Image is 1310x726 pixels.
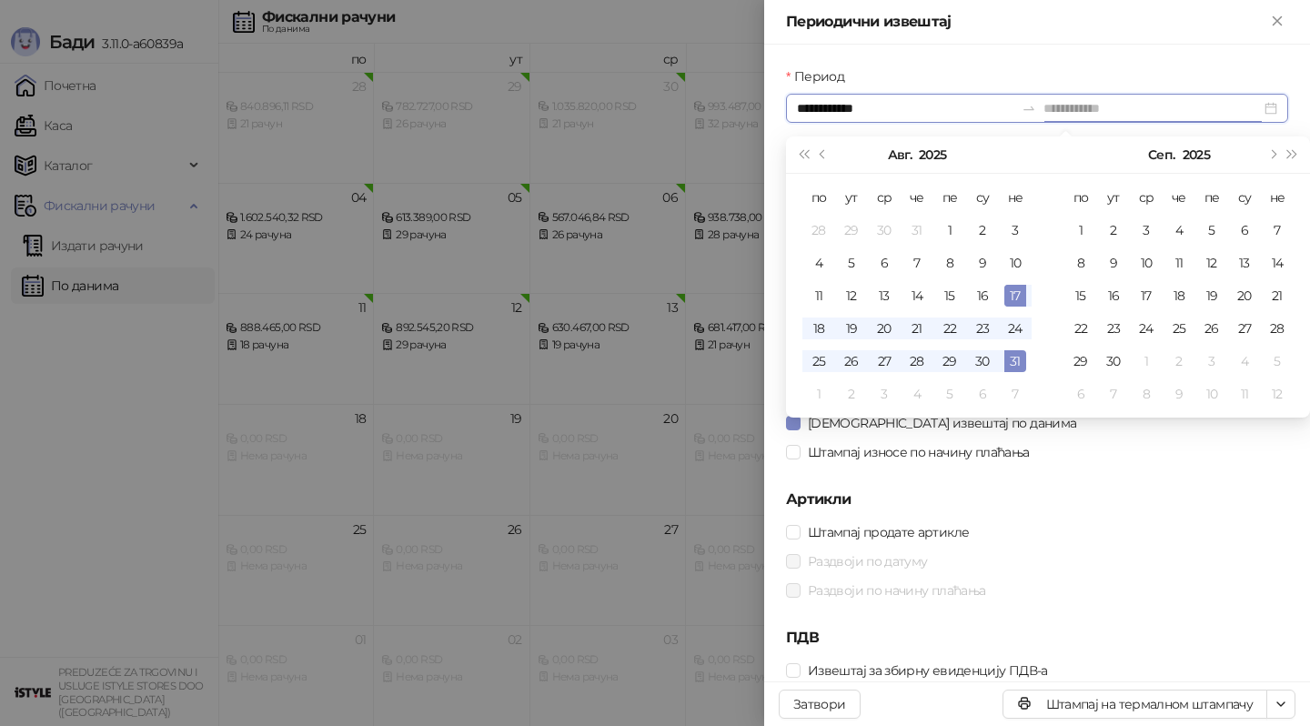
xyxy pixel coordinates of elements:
td: 2025-08-18 [802,312,835,345]
td: 2025-08-05 [835,247,868,279]
td: 2025-09-04 [1163,214,1195,247]
div: 29 [841,219,862,241]
td: 2025-09-16 [1097,279,1130,312]
td: 2025-09-08 [1064,247,1097,279]
td: 2025-08-21 [901,312,933,345]
div: 15 [939,285,961,307]
button: Изабери месец [888,136,912,173]
div: 2 [1103,219,1124,241]
th: су [1228,181,1261,214]
div: 29 [939,350,961,372]
td: 2025-08-19 [835,312,868,345]
div: 3 [873,383,895,405]
td: 2025-08-17 [999,279,1032,312]
th: ср [1130,181,1163,214]
div: 9 [972,252,993,274]
div: 24 [1135,318,1157,339]
div: 8 [1070,252,1092,274]
td: 2025-08-07 [901,247,933,279]
td: 2025-09-01 [802,378,835,410]
div: 31 [906,219,928,241]
th: че [1163,181,1195,214]
td: 2025-08-15 [933,279,966,312]
th: пе [933,181,966,214]
td: 2025-07-28 [802,214,835,247]
div: 18 [1168,285,1190,307]
h5: ПДВ [786,627,1288,649]
td: 2025-09-01 [1064,214,1097,247]
div: 19 [841,318,862,339]
button: Затвори [779,690,861,719]
div: 9 [1103,252,1124,274]
td: 2025-08-06 [868,247,901,279]
td: 2025-08-04 [802,247,835,279]
div: 17 [1004,285,1026,307]
div: 12 [841,285,862,307]
div: 23 [1103,318,1124,339]
td: 2025-09-27 [1228,312,1261,345]
div: 28 [808,219,830,241]
div: 4 [808,252,830,274]
div: 16 [972,285,993,307]
div: Периодични извештај [786,11,1266,33]
div: 25 [808,350,830,372]
div: 6 [1234,219,1255,241]
td: 2025-07-29 [835,214,868,247]
div: 4 [1168,219,1190,241]
div: 28 [1266,318,1288,339]
th: по [802,181,835,214]
th: су [966,181,999,214]
td: 2025-10-09 [1163,378,1195,410]
td: 2025-09-30 [1097,345,1130,378]
td: 2025-10-06 [1064,378,1097,410]
button: Изабери годину [919,136,946,173]
td: 2025-08-16 [966,279,999,312]
button: Следећи месец (PageDown) [1262,136,1282,173]
td: 2025-09-15 [1064,279,1097,312]
div: 10 [1135,252,1157,274]
td: 2025-08-22 [933,312,966,345]
div: 1 [1135,350,1157,372]
div: 23 [972,318,993,339]
th: че [901,181,933,214]
td: 2025-07-30 [868,214,901,247]
span: swap-right [1022,101,1036,116]
th: не [1261,181,1294,214]
td: 2025-09-02 [1097,214,1130,247]
td: 2025-08-02 [966,214,999,247]
div: 22 [1070,318,1092,339]
td: 2025-09-12 [1195,247,1228,279]
td: 2025-09-05 [1195,214,1228,247]
div: 6 [972,383,993,405]
th: не [999,181,1032,214]
button: Претходна година (Control + left) [793,136,813,173]
span: to [1022,101,1036,116]
label: Период [786,66,855,86]
button: Изабери месец [1148,136,1174,173]
div: 11 [808,285,830,307]
td: 2025-08-01 [933,214,966,247]
td: 2025-08-31 [999,345,1032,378]
div: 7 [1266,219,1288,241]
span: Извештај за збирну евиденцију ПДВ-а [801,660,1055,681]
div: 2 [1168,350,1190,372]
span: Раздвоји по начину плаћања [801,580,993,600]
td: 2025-09-18 [1163,279,1195,312]
div: 28 [906,350,928,372]
td: 2025-09-09 [1097,247,1130,279]
td: 2025-10-11 [1228,378,1261,410]
td: 2025-10-07 [1097,378,1130,410]
td: 2025-08-09 [966,247,999,279]
div: 1 [1070,219,1092,241]
div: 4 [906,383,928,405]
div: 8 [939,252,961,274]
td: 2025-09-06 [1228,214,1261,247]
td: 2025-09-11 [1163,247,1195,279]
input: Период [797,98,1014,118]
div: 7 [1103,383,1124,405]
div: 26 [841,350,862,372]
td: 2025-08-10 [999,247,1032,279]
td: 2025-08-26 [835,345,868,378]
div: 3 [1135,219,1157,241]
div: 11 [1234,383,1255,405]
